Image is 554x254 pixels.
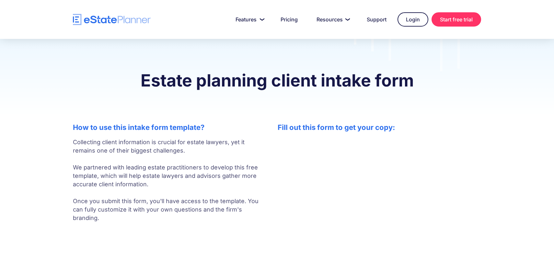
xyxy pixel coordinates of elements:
a: Start free trial [432,12,481,27]
h2: Fill out this form to get your copy: [278,123,481,132]
a: Features [228,13,270,26]
a: home [73,14,151,25]
a: Resources [309,13,356,26]
a: Login [398,12,428,27]
h2: How to use this intake form template? [73,123,265,132]
iframe: Form 0 [278,138,481,248]
a: Support [359,13,394,26]
p: Collecting client information is crucial for estate lawyers, yet it remains one of their biggest ... [73,138,265,222]
a: Pricing [273,13,306,26]
strong: Estate planning client intake form [141,70,414,91]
